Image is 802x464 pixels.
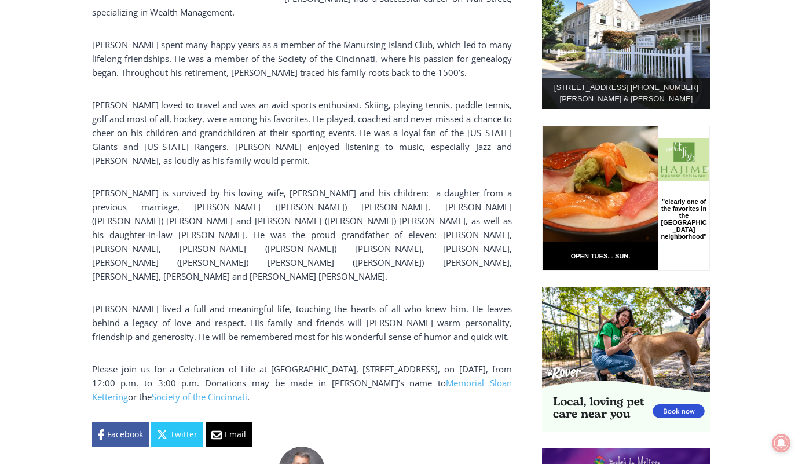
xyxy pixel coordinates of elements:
div: [STREET_ADDRESS] [PHONE_NUMBER] [PERSON_NAME] & [PERSON_NAME] [542,78,710,109]
a: Twitter [151,422,203,447]
p: Please join us for a Celebration of Life at [GEOGRAPHIC_DATA], [STREET_ADDRESS], on [DATE], from ... [92,362,512,404]
a: Facebook [92,422,149,447]
p: [PERSON_NAME] loved to travel and was an avid sports enthusiast. Skiing, playing tennis, paddle t... [92,98,512,167]
p: [PERSON_NAME] lived a full and meaningful life, touching the hearts of all who knew him. He leave... [92,302,512,344]
span: Open Tues. - Sun. [PHONE_NUMBER] [3,119,113,163]
p: [PERSON_NAME] spent many happy years as a member of the Manursing Island Club, which led to many ... [92,38,512,79]
p: [PERSON_NAME] is survived by his loving wife, [PERSON_NAME] and his children: a daughter from a p... [92,186,512,283]
a: Open Tues. - Sun. [PHONE_NUMBER] [1,116,116,144]
a: Memorial Sloan Kettering [92,377,512,403]
div: "clearly one of the favorites in the [GEOGRAPHIC_DATA] neighborhood" [119,72,164,138]
a: Society of the Cincinnati [152,391,247,403]
span: Intern @ [DOMAIN_NAME] [303,115,537,141]
a: Intern @ [DOMAIN_NAME] [279,112,561,144]
a: Email [206,422,252,447]
div: "[PERSON_NAME] and I covered the [DATE] Parade, which was a really eye opening experience as I ha... [292,1,547,112]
